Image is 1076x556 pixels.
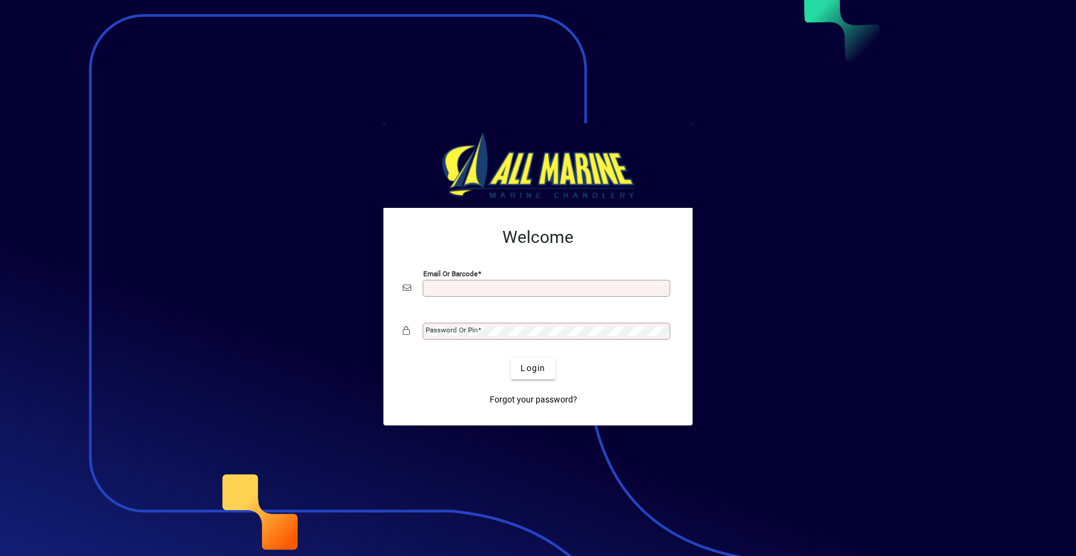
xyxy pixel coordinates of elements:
span: Forgot your password? [490,393,577,406]
button: Login [511,358,555,380]
h2: Welcome [403,227,673,248]
a: Forgot your password? [485,389,582,411]
span: Login [520,362,545,375]
mat-label: Email or Barcode [423,269,478,277]
mat-label: Password or Pin [426,326,478,334]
